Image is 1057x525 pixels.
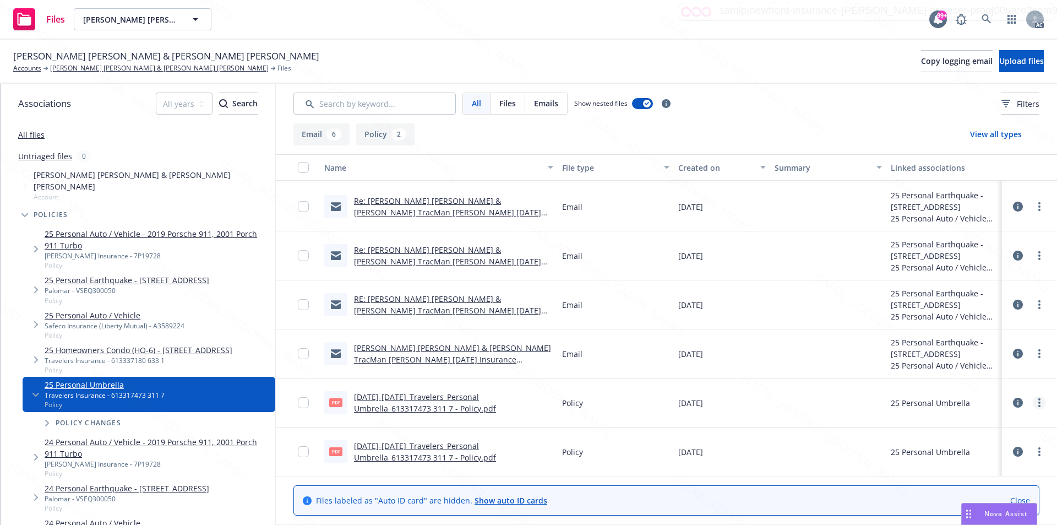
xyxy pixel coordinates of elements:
[674,154,770,181] button: Created on
[770,154,886,181] button: Summary
[298,250,309,261] input: Toggle Row Selected
[1033,200,1046,213] a: more
[56,420,121,426] span: Policy changes
[356,123,415,145] button: Policy
[562,446,583,458] span: Policy
[921,50,993,72] button: Copy logging email
[13,49,319,63] span: [PERSON_NAME] [PERSON_NAME] & [PERSON_NAME] [PERSON_NAME]
[562,397,583,409] span: Policy
[558,154,673,181] button: File type
[293,93,456,115] input: Search by keyword...
[999,56,1044,66] span: Upload files
[298,201,309,212] input: Toggle Row Selected
[891,239,998,262] div: 25 Personal Earthquake - [STREET_ADDRESS]
[316,495,547,506] span: Files labeled as "Auto ID card" are hidden.
[45,469,271,478] span: Policy
[1033,347,1046,360] a: more
[562,201,582,213] span: Email
[354,343,551,376] a: [PERSON_NAME] [PERSON_NAME] & [PERSON_NAME] TracMan [PERSON_NAME] [DATE] Insurance Renewals and S...
[1033,445,1046,458] a: more
[562,299,582,311] span: Email
[45,459,271,469] div: [PERSON_NAME] Insurance - 7P19728
[34,212,68,218] span: Policies
[891,397,970,409] div: 25 Personal Umbrella
[9,4,69,35] a: Files
[45,391,165,400] div: Travelers Insurance - 613317473 311 7
[34,169,271,192] span: [PERSON_NAME] [PERSON_NAME] & [PERSON_NAME] [PERSON_NAME]
[678,162,754,174] div: Created on
[45,344,232,356] a: 25 Homeowners Condo (HO-6) - [STREET_ADDRESS]
[678,250,703,262] span: [DATE]
[891,337,998,360] div: 25 Personal Earthquake - [STREET_ADDRESS]
[1017,98,1039,110] span: Filters
[293,123,350,145] button: Email
[678,299,703,311] span: [DATE]
[891,360,998,371] div: 25 Personal Auto / Vehicle
[475,495,547,506] a: Show auto ID cards
[886,154,1002,181] button: Linked associations
[961,503,1037,525] button: Nova Assist
[472,98,481,109] span: All
[891,190,998,213] div: 25 Personal Earthquake - [STREET_ADDRESS]
[45,228,271,251] a: 25 Personal Auto / Vehicle - 2019 Porsche 911, 2001 Porch 911 Turbo
[50,63,269,73] a: [PERSON_NAME] [PERSON_NAME] & [PERSON_NAME] [PERSON_NAME]
[219,93,258,114] div: Search
[320,154,558,181] button: Name
[891,162,998,174] div: Linked associations
[219,93,258,115] button: SearchSearch
[999,50,1044,72] button: Upload files
[1001,8,1023,30] a: Switch app
[45,436,271,459] a: 24 Personal Auto / Vehicle - 2019 Porsche 911, 2001 Porch 911 Turbo
[574,99,628,108] span: Show nested files
[562,162,657,174] div: File type
[354,294,541,327] a: RE: [PERSON_NAME] [PERSON_NAME] & [PERSON_NAME] TracMan [PERSON_NAME] [DATE] Insurance Renewals a...
[391,128,406,140] div: 2
[45,296,209,305] span: Policy
[499,98,516,109] span: Files
[83,14,178,25] span: [PERSON_NAME] [PERSON_NAME] & [PERSON_NAME] [PERSON_NAME]
[13,63,41,73] a: Accounts
[534,98,558,109] span: Emails
[1033,396,1046,409] a: more
[1010,495,1030,506] a: Close
[921,56,993,66] span: Copy logging email
[45,365,232,375] span: Policy
[678,201,703,213] span: [DATE]
[984,509,1028,518] span: Nova Assist
[891,213,998,224] div: 25 Personal Auto / Vehicle
[891,311,998,322] div: 25 Personal Auto / Vehicle
[354,441,496,463] a: [DATE]-[DATE]_Travelers_Personal Umbrella_613317473 311 7 - Policy.pdf
[298,162,309,173] input: Select all
[891,446,970,458] div: 25 Personal Umbrella
[1001,98,1039,110] span: Filters
[354,196,541,229] a: Re: [PERSON_NAME] [PERSON_NAME] & [PERSON_NAME] TracMan [PERSON_NAME] [DATE] Insurance Renewals a...
[18,129,45,140] a: All files
[18,96,71,111] span: Associations
[678,348,703,360] span: [DATE]
[678,397,703,409] span: [DATE]
[45,310,184,321] a: 25 Personal Auto / Vehicle
[952,123,1039,145] button: View all types
[74,8,211,30] button: [PERSON_NAME] [PERSON_NAME] & [PERSON_NAME] [PERSON_NAME]
[329,447,342,456] span: pdf
[950,8,972,30] a: Report a Bug
[976,8,998,30] a: Search
[45,261,271,270] span: Policy
[34,192,271,202] span: Account
[77,150,91,163] div: 0
[1001,93,1039,115] button: Filters
[45,274,209,286] a: 25 Personal Earthquake - [STREET_ADDRESS]
[45,379,165,391] a: 25 Personal Umbrella
[45,400,165,409] span: Policy
[775,162,869,174] div: Summary
[45,321,184,331] div: Safeco Insurance (Liberty Mutual) - A3589224
[354,245,541,278] a: Re: [PERSON_NAME] [PERSON_NAME] & [PERSON_NAME] TracMan [PERSON_NAME] [DATE] Insurance Renewals a...
[329,398,342,407] span: pdf
[45,331,184,340] span: Policy
[962,504,976,524] div: Drag to move
[678,446,703,458] span: [DATE]
[45,483,209,494] a: 24 Personal Earthquake - [STREET_ADDRESS]
[45,251,271,261] div: [PERSON_NAME] Insurance - 7P19728
[562,250,582,262] span: Email
[45,494,209,504] div: Palomar - VSEQ300050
